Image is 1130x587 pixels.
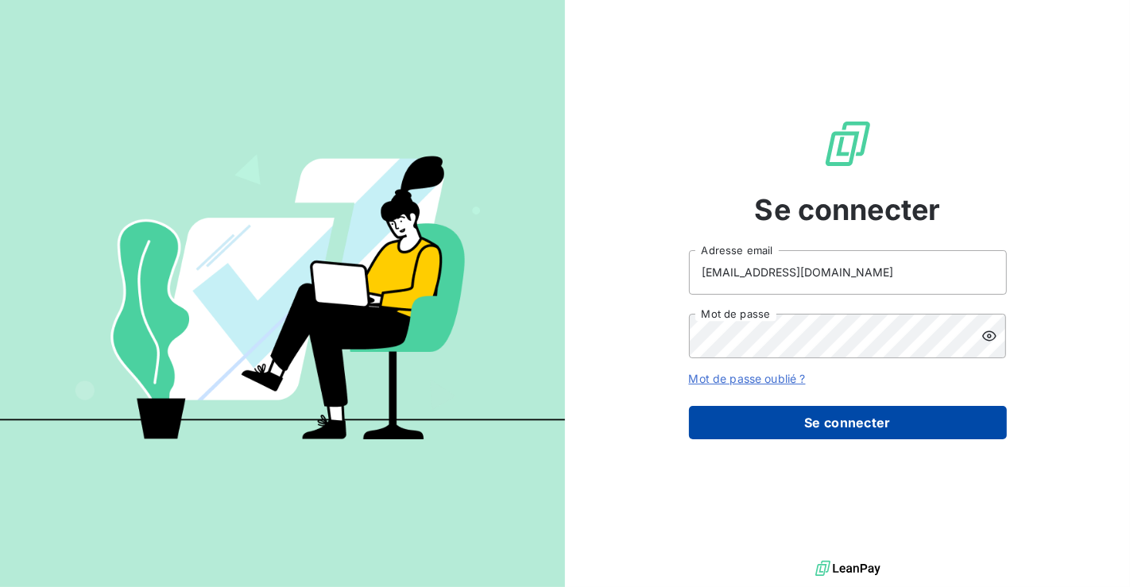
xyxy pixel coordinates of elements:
[822,118,873,169] img: Logo LeanPay
[689,406,1007,439] button: Se connecter
[755,188,941,231] span: Se connecter
[689,372,806,385] a: Mot de passe oublié ?
[815,557,880,581] img: logo
[689,250,1007,295] input: placeholder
